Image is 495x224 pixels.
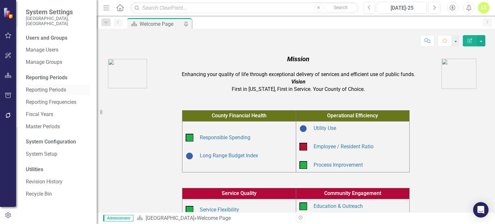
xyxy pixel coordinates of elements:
button: [DATE]-25 [377,2,427,14]
div: [DATE]-25 [379,4,424,12]
em: Vision [291,79,306,85]
span: County Financial Health [212,112,267,119]
a: Manage Users [26,46,90,54]
span: Operational Efficiency [327,112,378,119]
a: Responsible Spending [200,134,250,141]
img: On Target [186,206,193,214]
a: Reporting Periods [26,86,90,94]
div: System Configuration [26,138,90,146]
span: Search [334,5,348,10]
span: System Settings [26,8,90,16]
a: Reporting Frequencies [26,99,90,106]
img: Baselining [186,152,193,160]
img: Below Plan [299,143,307,151]
img: Baselining [299,125,307,132]
div: Utilities [26,166,90,173]
a: Service Flexibility [200,207,239,213]
img: On Target [299,161,307,169]
a: Education & Outreach [314,203,363,209]
img: On Target [186,134,193,141]
div: Welcome Page [197,215,231,221]
img: AC_Logo.png [108,59,147,88]
div: Reporting Periods [26,74,90,82]
button: Search [325,3,357,12]
img: ClearPoint Strategy [3,7,15,19]
span: Administrator [103,215,133,221]
a: Long Range Budget Index [200,152,258,159]
span: Service Quality [222,190,257,196]
div: Welcome Page [140,20,182,28]
a: Revision History [26,178,90,186]
small: [GEOGRAPHIC_DATA], [GEOGRAPHIC_DATA] [26,16,90,26]
div: Open Intercom Messenger [473,202,489,218]
a: Recycle Bin [26,190,90,198]
em: Mission [287,55,309,63]
a: System Setup [26,151,90,158]
a: Fiscal Years [26,111,90,118]
a: Manage Groups [26,59,90,66]
a: Process Improvement [314,162,363,168]
a: Utility Use [314,125,336,131]
td: Enhancing your quality of life through exceptional delivery of services and efficient use of publ... [157,53,440,95]
span: Community Engagement [324,190,381,196]
div: Users and Groups [26,34,90,42]
img: AA%20logo.png [442,59,476,89]
input: Search ClearPoint... [131,2,358,14]
div: » [137,215,291,222]
a: Employee / Resident Ratio [314,143,374,150]
button: LT [478,2,490,14]
img: On Target [299,202,307,210]
a: Master Periods [26,123,90,131]
a: [GEOGRAPHIC_DATA] [146,215,194,221]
